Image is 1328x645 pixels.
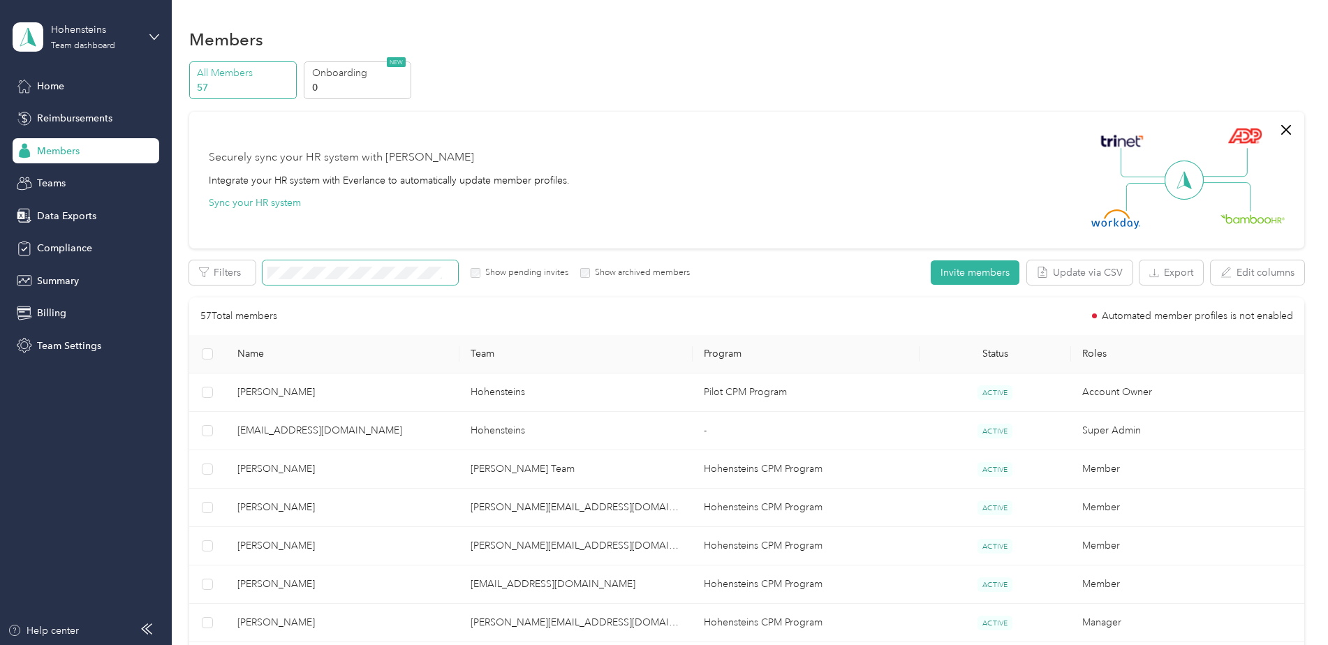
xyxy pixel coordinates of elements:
img: Workday [1091,209,1140,229]
button: Edit columns [1211,260,1304,285]
span: Members [37,144,80,158]
td: Member [1071,489,1304,527]
p: 57 Total members [200,309,277,324]
td: Hohensteins CPM Program [693,604,920,642]
td: pat.l@hohensteins.com [459,565,693,604]
span: ACTIVE [977,385,1012,400]
th: Program [693,335,920,373]
th: Name [226,335,459,373]
span: Teams [37,176,66,191]
th: Team [459,335,693,373]
span: Compliance [37,241,92,255]
th: Status [920,335,1071,373]
img: Line Right Up [1199,148,1248,177]
span: [PERSON_NAME] [237,577,448,592]
span: Summary [37,274,79,288]
td: Hohensteins CPM Program [693,450,920,489]
td: Account Owner [1071,373,1304,412]
p: All Members [197,66,292,80]
p: 0 [312,80,407,95]
td: Aaron Rossignol [226,489,459,527]
span: [PERSON_NAME] [237,615,448,630]
td: Hohensteins CPM Program [693,527,920,565]
span: [PERSON_NAME] [237,385,448,400]
td: Hohensteins CPM Program [693,565,920,604]
span: [PERSON_NAME] [237,500,448,515]
span: Billing [37,306,66,320]
h1: Members [189,32,263,47]
button: Export [1139,260,1203,285]
th: Roles [1071,335,1304,373]
button: Filters [189,260,256,285]
span: ACTIVE [977,424,1012,438]
span: [PERSON_NAME] [237,538,448,554]
span: Data Exports [37,209,96,223]
p: Onboarding [312,66,407,80]
div: Team dashboard [51,42,115,50]
span: Automated member profiles is not enabled [1102,311,1293,321]
td: success+hohensteins@everlance.com [226,412,459,450]
div: Integrate your HR system with Everlance to automatically update member profiles. [209,173,570,188]
span: ACTIVE [977,501,1012,515]
button: Sync your HR system [209,195,301,210]
td: mike.w@hohensteins.com [459,489,693,527]
span: ACTIVE [977,577,1012,592]
button: Help center [8,623,79,638]
img: BambooHR [1220,214,1285,223]
p: 57 [197,80,292,95]
img: Line Left Up [1121,148,1170,178]
button: Invite members [931,260,1019,285]
td: Super Admin [1071,412,1304,450]
span: Home [37,79,64,94]
td: Member [1071,450,1304,489]
td: Joey Shatek [226,527,459,565]
td: Manager [1071,604,1304,642]
span: [EMAIL_ADDRESS][DOMAIN_NAME] [237,423,448,438]
td: Dana Hanson [226,373,459,412]
td: Hohensteins [459,373,693,412]
span: ACTIVE [977,616,1012,630]
span: [PERSON_NAME] [237,461,448,477]
div: Hohensteins [51,22,138,37]
td: Pilot CPM Program [693,373,920,412]
td: Member [1071,565,1304,604]
span: ACTIVE [977,539,1012,554]
td: Member [1071,527,1304,565]
div: Securely sync your HR system with [PERSON_NAME] [209,149,474,166]
label: Show pending invites [480,267,568,279]
img: Trinet [1098,131,1146,151]
img: ADP [1227,128,1262,144]
td: Corey S Team [459,450,693,489]
img: Line Right Down [1202,182,1250,212]
span: Reimbursements [37,111,112,126]
iframe: Everlance-gr Chat Button Frame [1250,567,1328,645]
td: - [693,412,920,450]
span: Team Settings [37,339,101,353]
button: Update via CSV [1027,260,1133,285]
td: Hohensteins [459,412,693,450]
span: Name [237,348,448,359]
span: NEW [387,57,406,67]
td: Dave Andrews [226,565,459,604]
label: Show archived members [590,267,690,279]
td: Joe.A@Hohensteins.com [459,604,693,642]
td: greg.m@hohensteins.com [459,527,693,565]
img: Line Left Down [1126,182,1174,211]
td: Joe Anderson [226,604,459,642]
span: ACTIVE [977,462,1012,477]
td: Chris Jaggers [226,450,459,489]
td: Hohensteins CPM Program [693,489,920,527]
